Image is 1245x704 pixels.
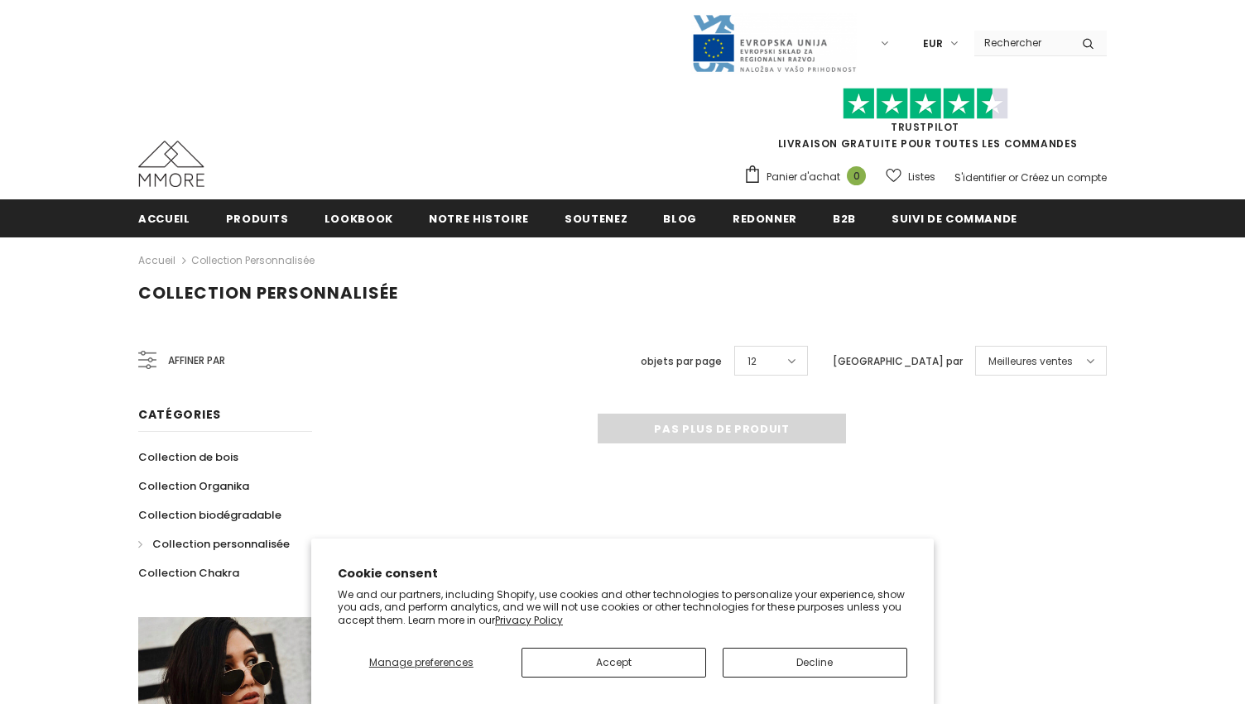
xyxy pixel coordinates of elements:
[1008,170,1018,184] span: or
[974,31,1070,55] input: Search Site
[324,211,393,227] span: Lookbook
[847,166,866,185] span: 0
[522,648,706,678] button: Accept
[138,565,239,581] span: Collection Chakra
[988,353,1073,370] span: Meilleures ventes
[495,613,563,627] a: Privacy Policy
[138,558,239,587] a: Collection Chakra
[663,199,697,237] a: Blog
[691,36,857,50] a: Javni Razpis
[138,199,190,237] a: Accueil
[743,95,1107,151] span: LIVRAISON GRATUITE POUR TOUTES LES COMMANDES
[138,507,281,523] span: Collection biodégradable
[1021,170,1107,184] a: Créez un compte
[892,199,1017,237] a: Suivi de commande
[429,211,529,227] span: Notre histoire
[747,353,757,370] span: 12
[369,655,473,669] span: Manage preferences
[767,169,840,185] span: Panier d'achat
[843,88,1008,120] img: Faites confiance aux étoiles pilotes
[226,211,289,227] span: Produits
[565,211,627,227] span: soutenez
[833,199,856,237] a: B2B
[723,648,907,678] button: Decline
[138,251,175,271] a: Accueil
[338,565,907,582] h2: Cookie consent
[152,536,290,552] span: Collection personnalisée
[886,162,935,191] a: Listes
[908,169,935,185] span: Listes
[138,281,398,304] span: Collection personnalisée
[663,211,697,227] span: Blog
[891,120,959,134] a: TrustPilot
[191,253,315,267] a: Collection personnalisée
[429,199,529,237] a: Notre histoire
[338,588,907,627] p: We and our partners, including Shopify, use cookies and other technologies to personalize your ex...
[138,141,204,187] img: Cas MMORE
[324,199,393,237] a: Lookbook
[954,170,1006,184] a: S'identifier
[892,211,1017,227] span: Suivi de commande
[833,211,856,227] span: B2B
[138,478,249,494] span: Collection Organika
[733,211,797,227] span: Redonner
[138,500,281,529] a: Collection biodégradable
[733,199,797,237] a: Redonner
[743,165,874,189] a: Panier d'achat 0
[641,353,722,370] label: objets par page
[138,472,249,500] a: Collection Organika
[138,443,238,472] a: Collection de bois
[226,199,289,237] a: Produits
[138,449,238,465] span: Collection de bois
[923,36,943,52] span: EUR
[833,353,963,370] label: [GEOGRAPHIC_DATA] par
[168,352,225,370] span: Affiner par
[691,13,857,74] img: Javni Razpis
[565,199,627,237] a: soutenez
[338,648,505,678] button: Manage preferences
[138,211,190,227] span: Accueil
[138,406,221,423] span: Catégories
[138,529,290,558] a: Collection personnalisée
